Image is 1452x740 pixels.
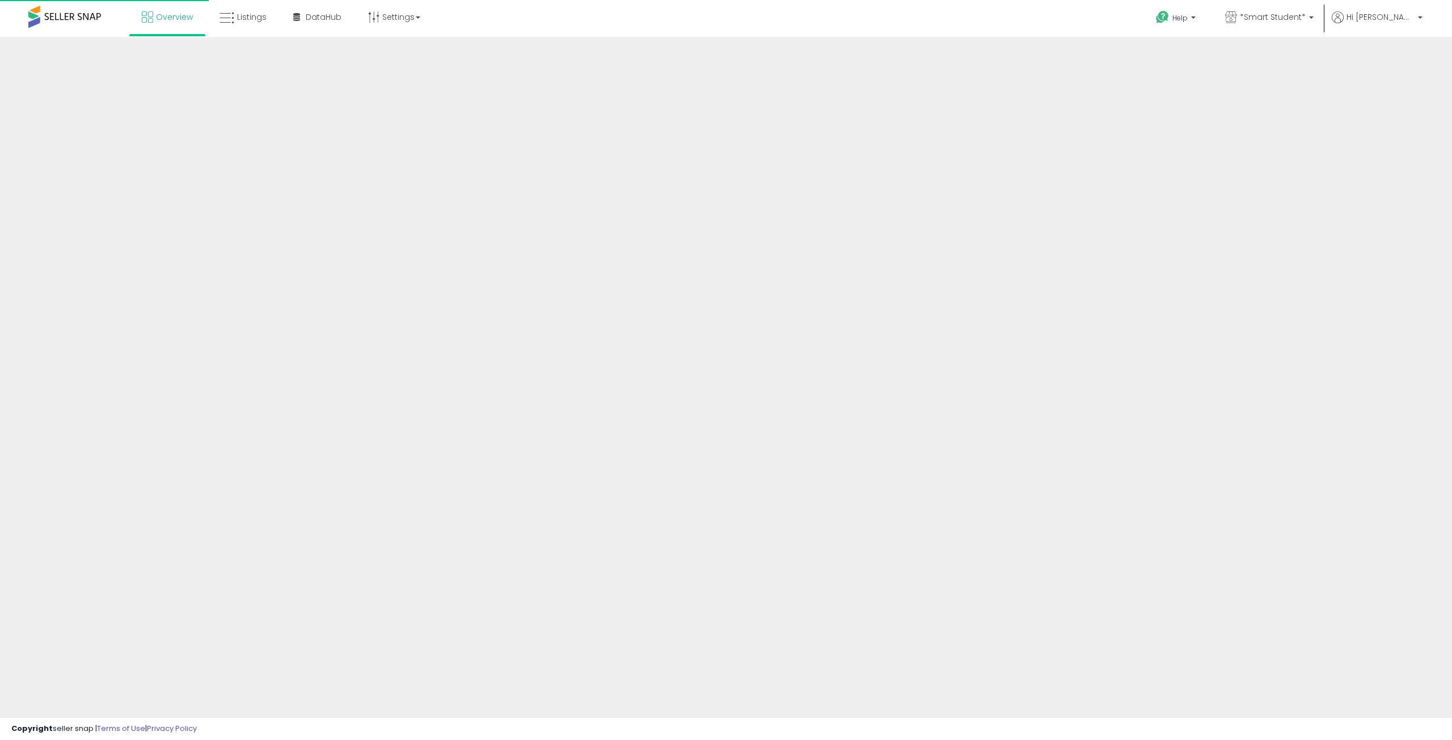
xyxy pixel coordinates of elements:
[1147,2,1207,37] a: Help
[1332,11,1423,37] a: Hi [PERSON_NAME]
[1240,11,1306,23] span: *Smart Student*
[306,11,341,23] span: DataHub
[156,11,193,23] span: Overview
[1172,13,1188,23] span: Help
[237,11,267,23] span: Listings
[1155,10,1170,24] i: Get Help
[1347,11,1415,23] span: Hi [PERSON_NAME]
